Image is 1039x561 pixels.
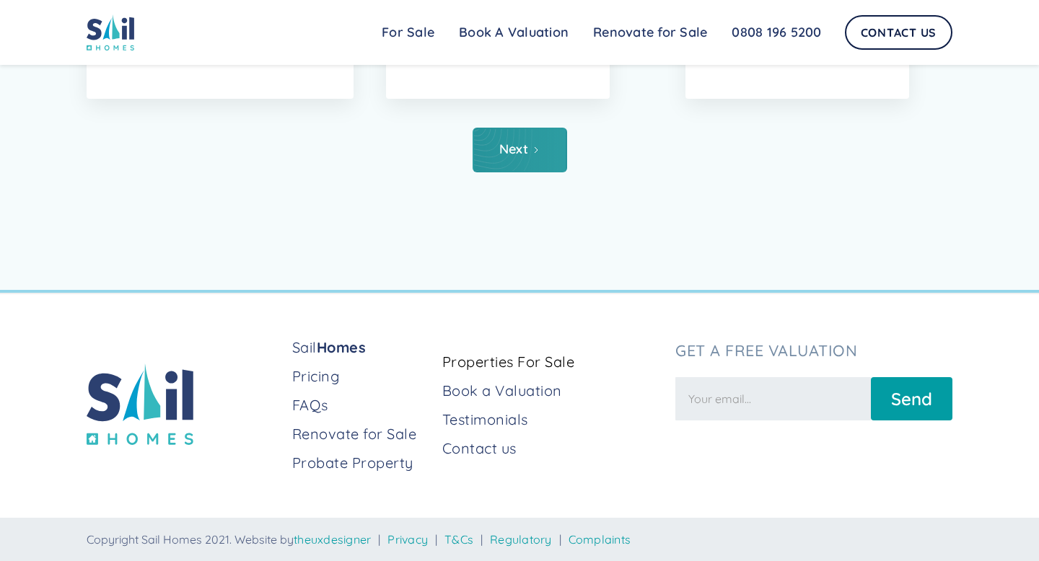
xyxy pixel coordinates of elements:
[144,84,155,95] img: tab_keywords_by_traffic_grey.svg
[447,18,581,47] a: Book A Valuation
[442,381,664,401] a: Book a Valuation
[442,438,664,459] a: Contact us
[499,142,529,156] div: Next
[87,363,193,445] img: sail home logo colored
[38,37,159,49] div: Domain: [DOMAIN_NAME]
[473,128,567,172] a: Next Page
[387,532,428,547] a: Privacy
[23,37,35,49] img: website_grey.svg
[294,532,371,547] a: theuxdesigner
[675,370,952,420] form: Newsletter Form
[87,128,952,172] div: List
[292,453,431,473] a: Probate Property
[581,18,719,47] a: Renovate for Sale
[871,377,952,420] input: Send
[442,410,664,430] a: Testimonials
[40,23,71,35] div: v 4.0.25
[675,341,952,360] h3: Get a free valuation
[569,532,631,547] a: Complaints
[87,532,952,547] div: Copyright Sail Homes 2021. Website by | | | |
[292,395,431,415] a: FAQs
[675,377,871,420] input: Your email...
[23,23,35,35] img: logo_orange.svg
[55,85,129,94] div: Domain Overview
[292,424,431,444] a: Renovate for Sale
[317,338,367,356] strong: Homes
[159,85,243,94] div: Keywords by Traffic
[87,14,134,50] img: sail home logo colored
[39,84,51,95] img: tab_domain_overview_orange.svg
[719,18,833,47] a: 0808 196 5200
[292,366,431,386] a: Pricing
[369,18,447,47] a: For Sale
[292,337,431,358] a: SailHomes
[442,352,664,372] a: Properties For Sale
[444,532,473,547] a: T&Cs
[845,15,953,50] a: Contact Us
[490,532,552,547] a: Regulatory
